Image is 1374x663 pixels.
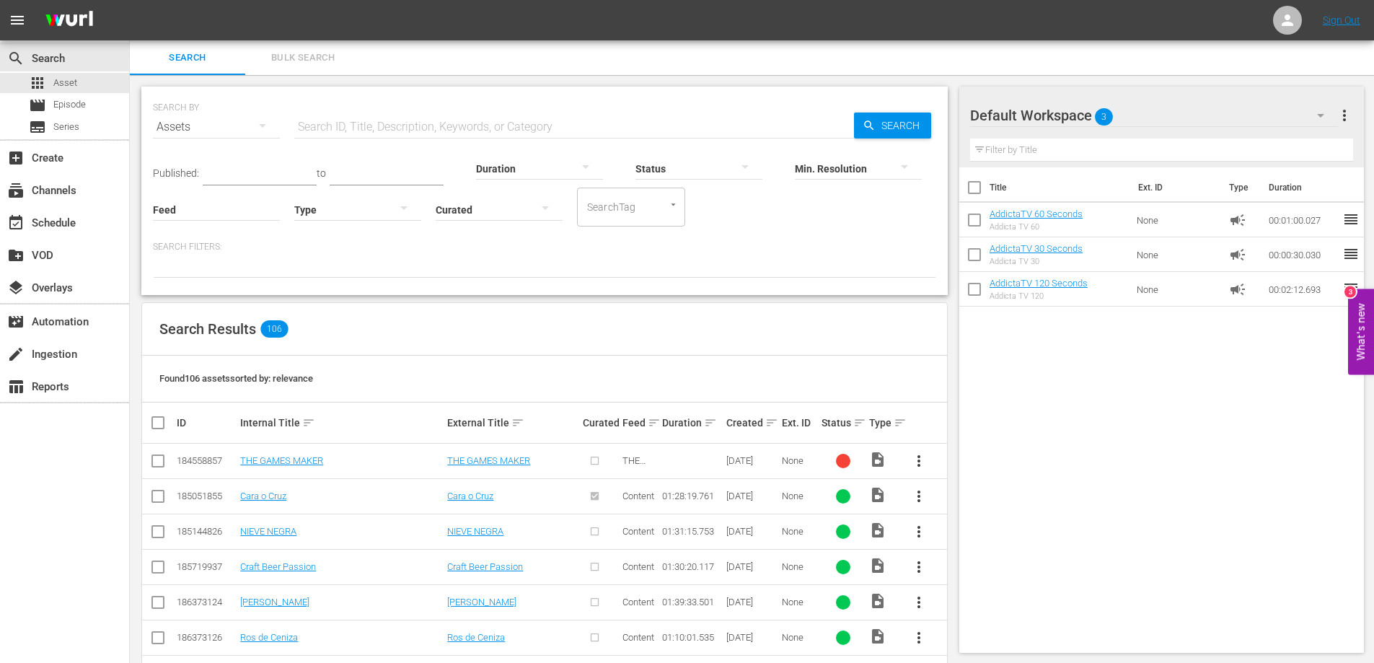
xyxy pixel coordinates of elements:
[1342,245,1360,263] span: reorder
[910,523,928,540] span: more_vert
[7,346,25,363] span: Ingestion
[240,632,298,643] a: Ros de Ceniza
[7,247,25,264] span: VOD
[910,488,928,505] span: more_vert
[662,597,721,607] div: 01:39:33.501
[29,118,46,136] span: Series
[7,378,25,395] span: Reports
[902,585,936,620] button: more_vert
[990,208,1083,219] a: AddictaTV 60 Seconds
[177,455,236,466] div: 184558857
[153,167,199,179] span: Published:
[990,257,1083,266] div: Addicta TV 30
[177,526,236,537] div: 185144826
[447,632,505,643] a: Ros de Ceniza
[53,76,77,90] span: Asset
[447,455,530,466] a: THE GAMES MAKER
[1263,272,1342,307] td: 00:02:12.693
[622,414,658,431] div: Feed
[704,416,717,429] span: sort
[447,597,516,607] a: [PERSON_NAME]
[317,167,326,179] span: to
[869,592,886,610] span: Video
[648,416,661,429] span: sort
[153,241,936,253] p: Search Filters:
[910,594,928,611] span: more_vert
[902,444,936,478] button: more_vert
[7,279,25,297] span: Overlays
[1323,14,1360,26] a: Sign Out
[726,455,778,466] div: [DATE]
[9,12,26,29] span: menu
[240,561,316,572] a: Craft Beer Passion
[782,597,817,607] div: None
[53,97,86,112] span: Episode
[990,167,1129,208] th: Title
[726,632,778,643] div: [DATE]
[666,198,680,211] button: Open
[622,597,654,607] span: Content
[35,4,104,38] img: ans4CAIJ8jUAAAAAAAAAAAAAAAAAAAAAAAAgQb4GAAAAAAAAAAAAAAAAAAAAAAAAJMjXAAAAAAAAAAAAAAAAAAAAAAAAgAT5G...
[1220,167,1260,208] th: Type
[1263,237,1342,272] td: 00:00:30.030
[1229,281,1246,298] span: Ad
[1229,211,1246,229] span: Ad
[1129,167,1221,208] th: Ext. ID
[260,320,288,338] span: 106
[1344,286,1356,297] div: 3
[822,414,865,431] div: Status
[782,526,817,537] div: None
[726,526,778,537] div: [DATE]
[726,597,778,607] div: [DATE]
[7,214,25,232] span: Schedule
[782,455,817,466] div: None
[662,491,721,501] div: 01:28:19.761
[153,107,280,147] div: Assets
[869,522,886,539] span: Video
[29,74,46,92] span: Asset
[726,561,778,572] div: [DATE]
[7,182,25,199] span: Channels
[1229,246,1246,263] span: Ad
[1131,237,1223,272] td: None
[1263,203,1342,237] td: 00:01:00.027
[1260,167,1347,208] th: Duration
[622,491,654,501] span: Content
[302,416,315,429] span: sort
[1131,272,1223,307] td: None
[854,113,931,139] button: Search
[876,113,931,139] span: Search
[511,416,524,429] span: sort
[765,416,778,429] span: sort
[726,414,778,431] div: Created
[7,313,25,330] span: Automation
[159,320,256,338] span: Search Results
[159,373,313,384] span: Found 106 assets sorted by: relevance
[622,455,653,488] span: THE GAMES MAKER
[447,414,578,431] div: External Title
[1348,289,1374,374] button: Open Feedback Widget
[583,417,618,429] div: Curated
[990,291,1088,301] div: Addicta TV 120
[7,50,25,67] span: Search
[177,417,236,429] div: ID
[138,50,237,66] span: Search
[662,526,721,537] div: 01:31:15.753
[240,597,309,607] a: [PERSON_NAME]
[853,416,866,429] span: sort
[177,491,236,501] div: 185051855
[254,50,352,66] span: Bulk Search
[240,455,323,466] a: THE GAMES MAKER
[29,97,46,114] span: Episode
[447,491,493,501] a: Cara o Cruz
[622,526,654,537] span: Content
[622,561,654,572] span: Content
[726,491,778,501] div: [DATE]
[662,632,721,643] div: 01:10:01.535
[910,558,928,576] span: more_vert
[240,526,296,537] a: NIEVE NEGRA
[177,632,236,643] div: 186373126
[662,561,721,572] div: 01:30:20.117
[1342,280,1360,297] span: reorder
[782,561,817,572] div: None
